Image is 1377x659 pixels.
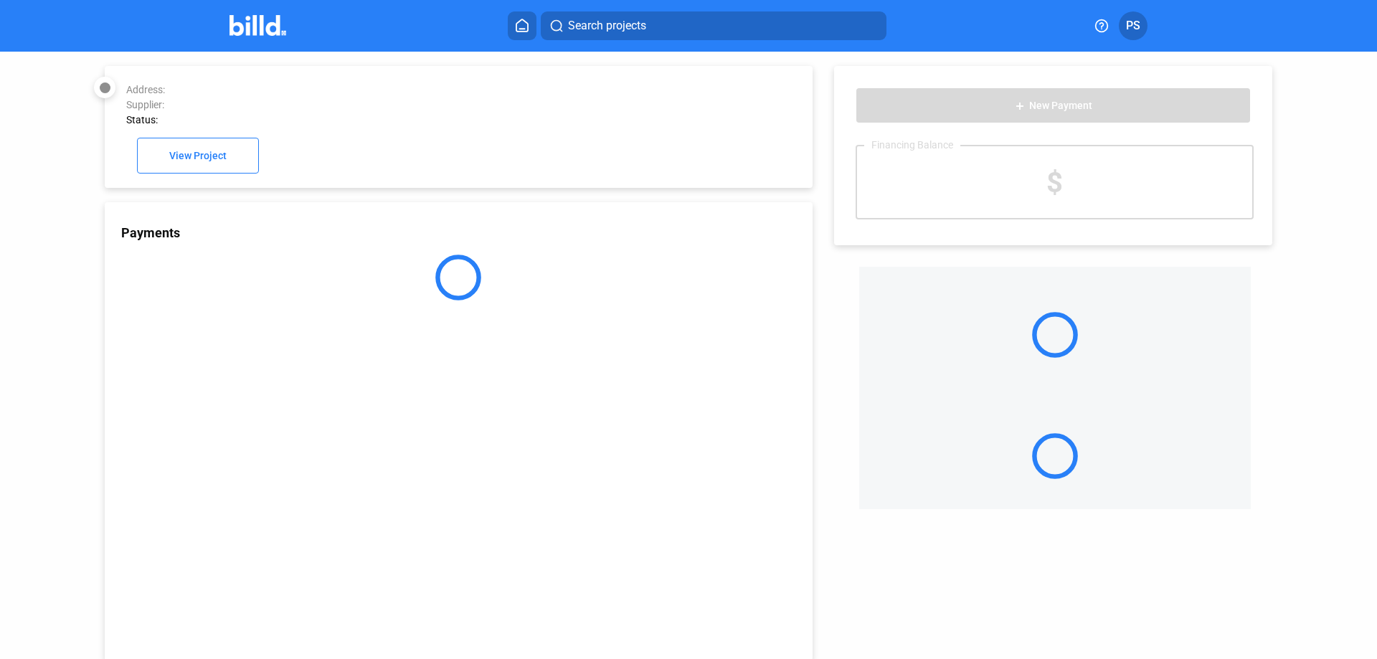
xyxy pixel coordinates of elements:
[857,146,1252,218] div: $
[229,15,286,36] img: Billd Company Logo
[1029,100,1092,112] span: New Payment
[856,87,1251,123] button: New Payment
[137,138,259,174] button: View Project
[541,11,886,40] button: Search projects
[1126,17,1140,34] span: PS
[1014,100,1026,112] mat-icon: add
[1119,11,1147,40] button: PS
[126,84,658,95] div: Address:
[126,99,658,110] div: Supplier:
[864,139,960,151] div: Financing Balance
[568,17,646,34] span: Search projects
[169,151,227,162] span: View Project
[121,225,813,240] div: Payments
[126,114,658,125] div: Status:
